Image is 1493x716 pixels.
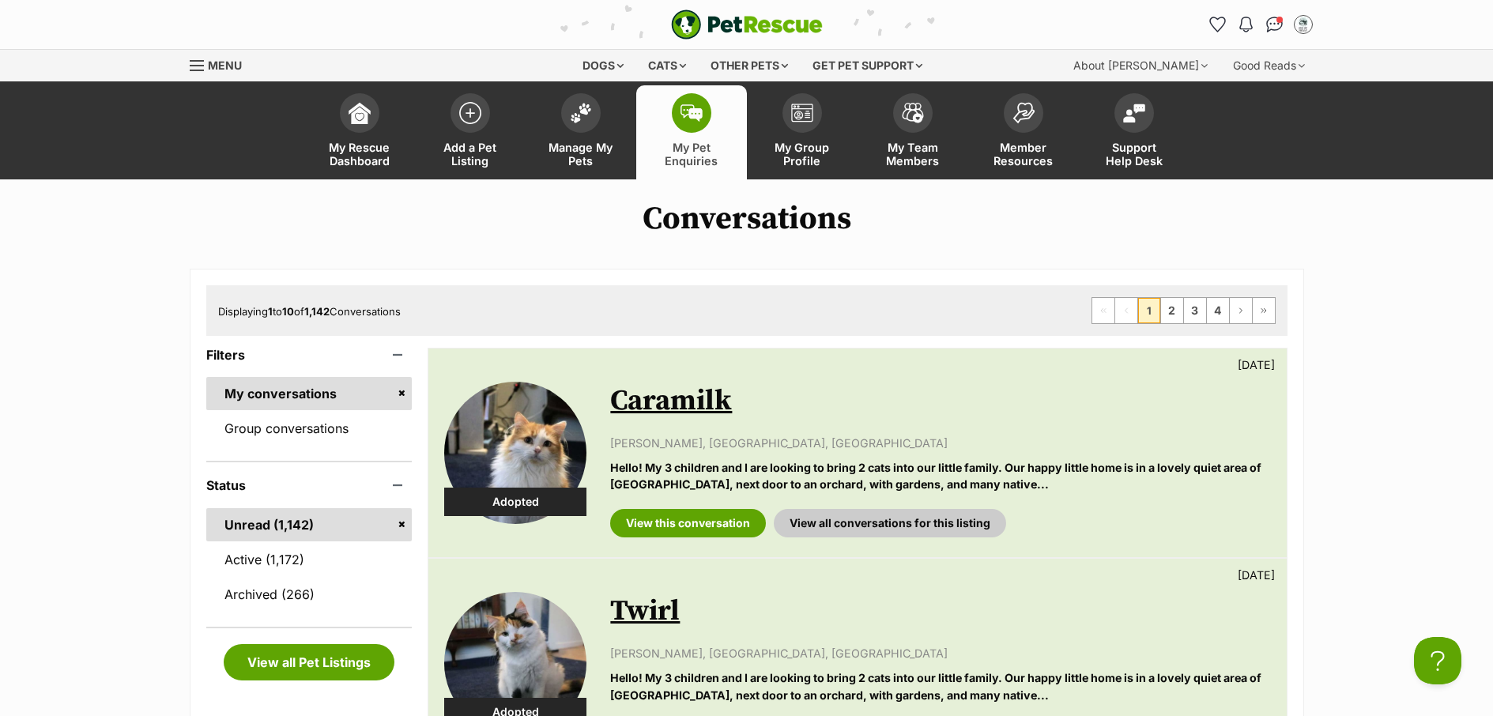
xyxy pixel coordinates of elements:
header: Filters [206,348,413,362]
div: Dogs [571,50,635,81]
div: Get pet support [801,50,933,81]
span: My Team Members [877,141,948,168]
span: Member Resources [988,141,1059,168]
div: Adopted [444,488,586,516]
span: Page 1 [1138,298,1160,323]
p: [PERSON_NAME], [GEOGRAPHIC_DATA], [GEOGRAPHIC_DATA] [610,645,1270,661]
a: Support Help Desk [1079,85,1189,179]
a: PetRescue [671,9,823,40]
ul: Account quick links [1205,12,1316,37]
span: My Group Profile [767,141,838,168]
a: View all conversations for this listing [774,509,1006,537]
p: Hello! My 3 children and I are looking to bring 2 cats into our little family. Our happy little h... [610,459,1270,493]
a: View all Pet Listings [224,644,394,680]
button: Notifications [1234,12,1259,37]
strong: 1 [268,305,273,318]
a: Group conversations [206,412,413,445]
img: Caramilk [444,382,586,524]
img: manage-my-pets-icon-02211641906a0b7f246fdf0571729dbe1e7629f14944591b6c1af311fb30b64b.svg [570,103,592,123]
img: chat-41dd97257d64d25036548639549fe6c8038ab92f7586957e7f3b1b290dea8141.svg [1266,17,1283,32]
a: Unread (1,142) [206,508,413,541]
div: Cats [637,50,697,81]
iframe: Help Scout Beacon - Open [1414,637,1461,684]
a: Archived (266) [206,578,413,611]
span: My Rescue Dashboard [324,141,395,168]
a: Conversations [1262,12,1288,37]
p: [DATE] [1238,356,1275,373]
a: My Pet Enquiries [636,85,747,179]
nav: Pagination [1091,297,1276,324]
a: My Group Profile [747,85,858,179]
p: [PERSON_NAME], [GEOGRAPHIC_DATA], [GEOGRAPHIC_DATA] [610,435,1270,451]
a: Page 4 [1207,298,1229,323]
a: Member Resources [968,85,1079,179]
a: Caramilk [610,383,732,419]
img: group-profile-icon-3fa3cf56718a62981997c0bc7e787c4b2cf8bcc04b72c1350f741eb67cf2f40e.svg [791,104,813,122]
a: Add a Pet Listing [415,85,526,179]
a: Twirl [610,594,680,629]
a: Page 3 [1184,298,1206,323]
img: member-resources-icon-8e73f808a243e03378d46382f2149f9095a855e16c252ad45f914b54edf8863c.svg [1012,102,1035,123]
header: Status [206,478,413,492]
a: Menu [190,50,253,78]
p: Hello! My 3 children and I are looking to bring 2 cats into our little family. Our happy little h... [610,669,1270,703]
a: Favourites [1205,12,1231,37]
strong: 10 [282,305,294,318]
span: Menu [208,58,242,72]
div: About [PERSON_NAME] [1062,50,1219,81]
a: Active (1,172) [206,543,413,576]
img: pet-enquiries-icon-7e3ad2cf08bfb03b45e93fb7055b45f3efa6380592205ae92323e6603595dc1f.svg [681,104,703,122]
strong: 1,142 [304,305,330,318]
span: Manage My Pets [545,141,616,168]
button: My account [1291,12,1316,37]
img: notifications-46538b983faf8c2785f20acdc204bb7945ddae34d4c08c2a6579f10ce5e182be.svg [1239,17,1252,32]
div: Other pets [699,50,799,81]
a: My conversations [206,377,413,410]
img: logo-e224e6f780fb5917bec1dbf3a21bbac754714ae5b6737aabdf751b685950b380.svg [671,9,823,40]
a: Last page [1253,298,1275,323]
span: Add a Pet Listing [435,141,506,168]
span: My Pet Enquiries [656,141,727,168]
span: First page [1092,298,1114,323]
img: add-pet-listing-icon-0afa8454b4691262ce3f59096e99ab1cd57d4a30225e0717b998d2c9b9846f56.svg [459,102,481,124]
a: My Rescue Dashboard [304,85,415,179]
img: dashboard-icon-eb2f2d2d3e046f16d808141f083e7271f6b2e854fb5c12c21221c1fb7104beca.svg [349,102,371,124]
p: [DATE] [1238,567,1275,583]
a: View this conversation [610,509,766,537]
a: Next page [1230,298,1252,323]
span: Support Help Desk [1099,141,1170,168]
img: team-members-icon-5396bd8760b3fe7c0b43da4ab00e1e3bb1a5d9ba89233759b79545d2d3fc5d0d.svg [902,103,924,123]
img: Belle Vie Animal Rescue profile pic [1295,17,1311,32]
span: Previous page [1115,298,1137,323]
span: Displaying to of Conversations [218,305,401,318]
a: Manage My Pets [526,85,636,179]
div: Good Reads [1222,50,1316,81]
img: help-desk-icon-fdf02630f3aa405de69fd3d07c3f3aa587a6932b1a1747fa1d2bba05be0121f9.svg [1123,104,1145,122]
a: Page 2 [1161,298,1183,323]
a: My Team Members [858,85,968,179]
